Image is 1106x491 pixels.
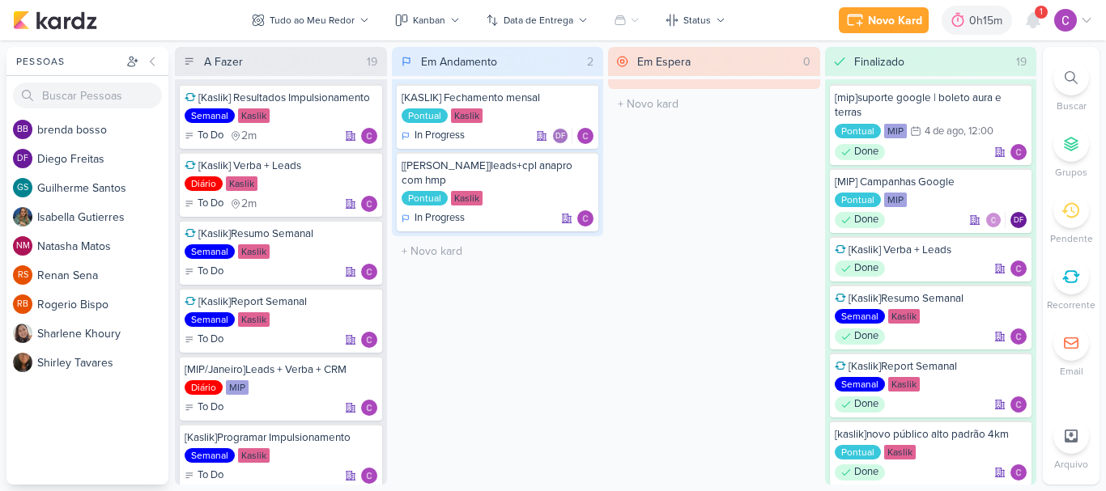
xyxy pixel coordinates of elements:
div: 0h15m [969,12,1007,29]
div: Semanal [185,244,235,259]
p: bb [17,125,28,134]
div: Done [835,464,885,480]
p: RB [17,300,28,309]
div: Renan Sena [13,265,32,285]
div: Em Andamento [421,53,497,70]
img: Shirley Tavares [13,353,32,372]
img: Carlos Lima [577,128,593,144]
p: Done [854,464,878,480]
div: Responsável: Carlos Lima [361,264,377,280]
div: Responsável: Carlos Lima [1010,260,1027,277]
input: + Novo kard [395,239,601,263]
input: Buscar Pessoas [13,83,162,108]
p: NM [16,242,30,251]
div: To Do [185,264,223,280]
div: Pontual [835,445,881,459]
p: Recorrente [1047,298,1095,312]
p: Buscar [1057,99,1087,113]
p: DF [17,154,28,163]
img: Carlos Lima [1010,464,1027,480]
div: [MIP/Janeiro]Leads + Verba + CRM [185,362,377,377]
div: N a t a s h a M a t o s [37,238,168,255]
div: Semanal [835,377,885,392]
div: Pontual [402,191,448,205]
img: Carlos Lima [1010,260,1027,277]
div: Responsável: Carlos Lima [361,332,377,348]
div: Kaslik [888,377,920,392]
div: , 12:00 [963,126,993,137]
div: Novo Kard [868,12,922,29]
img: kardz.app [13,11,97,30]
img: Carlos Lima [1010,328,1027,345]
div: [Kaslik] Resultados Impulsionamento [185,91,377,105]
div: Responsável: Carlos Lima [361,400,377,416]
div: Pontual [835,124,881,138]
img: Carlos Lima [1010,144,1027,160]
img: Isabella Gutierres [13,207,32,226]
div: b r e n d a b o s s o [37,121,168,138]
div: S h a r l e n e K h o u r y [37,325,168,342]
div: Semanal [185,108,235,123]
p: Email [1060,364,1083,379]
div: D i e g o F r e i t a s [37,150,168,167]
div: Diário [185,176,223,191]
div: Kaslik [451,191,483,205]
div: [Kaslik]Programar Impulsionamento [185,430,377,445]
div: Done [835,328,885,345]
p: To Do [198,468,223,484]
div: [Kaslik] Verba + Leads [185,159,377,173]
img: Carlos Lima [361,196,377,212]
div: Responsável: Carlos Lima [361,196,377,212]
div: Pessoas [13,54,123,69]
div: [Kaslik]Resumo Semanal [835,291,1027,306]
div: Diego Freitas [552,128,568,144]
p: Done [854,260,878,277]
button: Novo Kard [839,7,929,33]
div: To Do [185,128,223,144]
div: [KASLIK] Fechamento mensal [402,91,594,105]
div: Kaslik [238,244,270,259]
img: Carlos Lima [1054,9,1077,32]
div: Kaslik [226,176,257,191]
div: Semanal [185,448,235,463]
div: Guilherme Santos [13,178,32,197]
div: 4 de ago [925,126,963,137]
span: 2m [241,198,257,210]
div: Done [835,212,885,228]
div: Responsável: Carlos Lima [577,128,593,144]
div: MIP [884,193,907,207]
p: To Do [198,196,223,212]
div: Pontual [835,193,881,207]
img: Carlos Lima [1010,396,1027,413]
div: Semanal [185,312,235,327]
img: Carlos Lima [361,468,377,484]
p: Pendente [1050,231,1093,246]
div: I s a b e l l a G u t i e r r e s [37,209,168,226]
div: Finalizado [854,53,904,70]
div: To Do [185,332,223,348]
input: + Novo kard [611,92,817,116]
div: Done [835,396,885,413]
div: [kaslik]leads+cpl anapro com hmp [402,159,594,188]
div: Responsável: Diego Freitas [1010,212,1027,228]
img: Carlos Lima [361,332,377,348]
div: [Kaslik]Report Semanal [185,294,377,309]
p: Done [854,396,878,413]
div: último check-in há 2 meses [230,196,257,212]
p: To Do [198,264,223,280]
img: Sharlene Khoury [13,324,32,343]
div: Done [835,144,885,160]
p: Done [854,328,878,345]
div: To Do [185,468,223,484]
div: Kaslik [238,312,270,327]
div: MIP [226,380,249,395]
img: Carlos Lima [361,128,377,144]
p: To Do [198,128,223,144]
div: [Kaslik] Verba + Leads [835,243,1027,257]
img: Carlos Lima [361,400,377,416]
div: último check-in há 2 meses [230,128,257,144]
div: Responsável: Carlos Lima [1010,464,1027,480]
div: In Progress [402,128,465,144]
li: Ctrl + F [1043,60,1100,113]
div: Colaboradores: Diego Freitas [552,128,572,144]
